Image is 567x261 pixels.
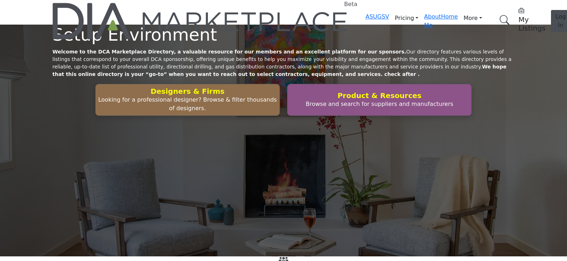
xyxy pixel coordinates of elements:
[556,13,566,29] span: Log In
[519,7,546,32] div: My Listings
[458,12,488,24] a: More
[52,3,348,39] a: Beta
[366,13,389,20] a: ASUGSV
[492,11,514,30] a: Search
[52,48,515,78] p: Our directory features various levels of listings that correspond to your overall DCA sponsorship...
[290,100,469,108] p: Browse and search for suppliers and manufacturers
[98,96,277,113] p: Looking for a professional designer? Browse & filter thousands of designers.
[52,49,406,55] strong: Welcome to the DCA Marketplace Directory, a valuable resource for our members and an excellent pl...
[441,13,458,20] a: Home
[52,64,506,77] strong: We hope that this online directory is your “go-to” when you want to reach out to select contracto...
[519,15,546,32] h5: My Listings
[344,1,357,7] h6: Beta
[389,12,424,24] a: Pricing
[290,91,469,100] h2: Product & Resources
[287,84,472,116] button: Product & Resources Browse and search for suppliers and manufacturers
[52,3,348,39] img: Site Logo
[98,87,277,96] h2: Designers & Firms
[424,13,441,29] a: About Me
[95,84,280,116] button: Designers & Firms Looking for a professional designer? Browse & filter thousands of designers.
